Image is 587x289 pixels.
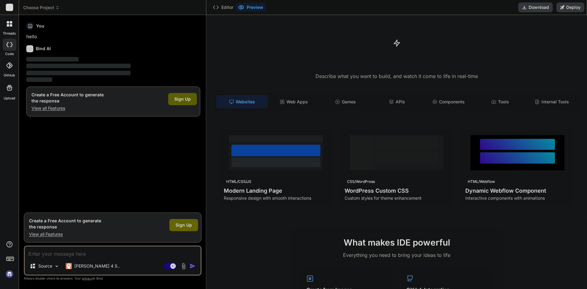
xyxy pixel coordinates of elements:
img: attachment [180,263,187,270]
h6: You [36,23,44,29]
div: Tools [475,95,526,108]
div: Websites [216,95,268,108]
h2: What makes IDE powerful [300,236,494,249]
label: GitHub [4,73,15,78]
h1: Create a Free Account to generate the response [29,218,101,230]
div: HTML/Webflow [465,178,497,185]
p: View all Features [31,105,104,111]
div: Internal Tools [526,95,577,108]
button: Deploy [556,2,584,12]
div: CSS/WordPress [345,178,377,185]
p: Everything you need to bring your ideas to life [300,251,494,259]
h1: Create a Free Account to generate the response [31,92,104,104]
span: Sign Up [175,222,192,228]
div: HTML/CSS/JS [224,178,254,185]
div: APIs [372,95,422,108]
p: Always double-check its answers. Your in Bind [24,276,201,281]
p: Source [38,263,52,269]
label: code [5,51,14,57]
p: Custom styles for theme enhancement [345,195,449,201]
span: privacy [82,276,93,280]
p: Describe what you want to build, and watch it come to life in real-time [210,72,583,80]
p: Responsive design with smooth interactions [224,195,328,201]
h4: WordPress Custom CSS [345,187,449,195]
p: hello [26,33,200,40]
h6: Bind AI [36,46,51,52]
span: Choose Project [23,5,60,11]
button: Preview [236,3,266,12]
span: ‌ [26,64,131,68]
img: Claude 4 Sonnet [66,263,72,269]
p: View all Features [29,231,101,237]
img: Pick Models [54,264,59,269]
div: Games [320,95,371,108]
span: ‌ [26,57,79,61]
h4: Modern Landing Page [224,187,328,195]
p: [PERSON_NAME] 4 S.. [74,263,120,269]
label: Upload [4,96,15,101]
img: icon [190,263,196,269]
p: Interactive components with animations [465,195,570,201]
div: Components [423,95,474,108]
span: ‌ [26,77,52,82]
img: signin [4,269,15,279]
h4: Dynamic Webflow Component [465,187,570,195]
label: threads [3,31,16,36]
div: Web Apps [269,95,319,108]
h1: Turn ideas into code instantly [210,58,583,69]
span: Sign Up [174,96,191,102]
span: ‌ [26,71,131,75]
button: Editor [210,3,236,12]
button: Download [518,2,553,12]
